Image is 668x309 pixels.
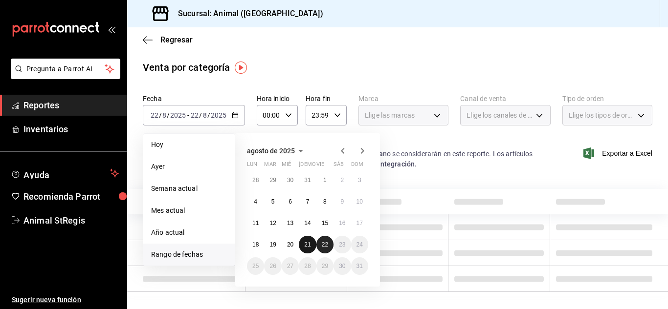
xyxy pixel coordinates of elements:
[23,167,106,179] span: Ayuda
[264,161,276,171] abbr: martes
[162,111,167,119] input: --
[170,111,186,119] input: ----
[210,111,227,119] input: ----
[316,171,334,189] button: 1 de agosto de 2025
[271,198,275,205] abbr: 5 de agosto de 2025
[304,177,311,184] abbr: 31 de julio de 2025
[247,171,264,189] button: 28 de julio de 2025
[322,220,328,227] abbr: 15 de agosto de 2025
[351,171,368,189] button: 3 de agosto de 2025
[199,111,202,119] span: /
[334,161,344,171] abbr: sábado
[299,257,316,275] button: 28 de agosto de 2025
[339,241,345,248] abbr: 23 de agosto de 2025
[351,161,363,171] abbr: domingo
[323,177,327,184] abbr: 1 de agosto de 2025
[334,171,351,189] button: 2 de agosto de 2025
[150,111,159,119] input: --
[356,198,363,205] abbr: 10 de agosto de 2025
[167,111,170,119] span: /
[316,257,334,275] button: 29 de agosto de 2025
[569,110,634,120] span: Elige los tipos de orden
[247,214,264,232] button: 11 de agosto de 2025
[306,198,310,205] abbr: 7 de agosto de 2025
[282,193,299,210] button: 6 de agosto de 2025
[351,236,368,253] button: 24 de agosto de 2025
[143,35,193,44] button: Regresar
[282,171,299,189] button: 30 de julio de 2025
[304,220,311,227] abbr: 14 de agosto de 2025
[287,177,293,184] abbr: 30 de julio de 2025
[356,220,363,227] abbr: 17 de agosto de 2025
[160,35,193,44] span: Regresar
[282,257,299,275] button: 27 de agosto de 2025
[299,161,356,171] abbr: jueves
[235,62,247,74] button: Tooltip marker
[207,111,210,119] span: /
[247,236,264,253] button: 18 de agosto de 2025
[264,193,281,210] button: 5 de agosto de 2025
[247,257,264,275] button: 25 de agosto de 2025
[339,263,345,269] abbr: 30 de agosto de 2025
[334,257,351,275] button: 30 de agosto de 2025
[322,241,328,248] abbr: 22 de agosto de 2025
[269,263,276,269] abbr: 26 de agosto de 2025
[358,95,448,102] label: Marca
[306,95,347,102] label: Hora fin
[202,111,207,119] input: --
[299,193,316,210] button: 7 de agosto de 2025
[269,220,276,227] abbr: 12 de agosto de 2025
[151,249,227,260] span: Rango de fechas
[316,161,324,171] abbr: viernes
[287,263,293,269] abbr: 27 de agosto de 2025
[467,110,532,120] span: Elige los canales de venta
[316,236,334,253] button: 22 de agosto de 2025
[365,110,415,120] span: Elige las marcas
[289,198,292,205] abbr: 6 de agosto de 2025
[247,145,307,157] button: agosto de 2025
[252,241,259,248] abbr: 18 de agosto de 2025
[304,263,311,269] abbr: 28 de agosto de 2025
[264,171,281,189] button: 29 de julio de 2025
[299,214,316,232] button: 14 de agosto de 2025
[269,177,276,184] abbr: 29 de julio de 2025
[351,193,368,210] button: 10 de agosto de 2025
[23,99,119,112] span: Reportes
[23,190,119,203] span: Recomienda Parrot
[23,123,119,136] span: Inventarios
[460,95,550,102] label: Canal de venta
[299,236,316,253] button: 21 de agosto de 2025
[257,95,298,102] label: Hora inicio
[282,236,299,253] button: 20 de agosto de 2025
[170,8,323,20] h3: Sucursal: Animal ([GEOGRAPHIC_DATA])
[282,214,299,232] button: 13 de agosto de 2025
[26,64,105,74] span: Pregunta a Parrot AI
[322,263,328,269] abbr: 29 de agosto de 2025
[252,177,259,184] abbr: 28 de julio de 2025
[316,214,334,232] button: 15 de agosto de 2025
[187,111,189,119] span: -
[269,241,276,248] abbr: 19 de agosto de 2025
[151,140,227,150] span: Hoy
[143,95,245,102] label: Fecha
[108,25,115,33] button: open_drawer_menu
[151,184,227,194] span: Semana actual
[151,206,227,216] span: Mes actual
[151,162,227,172] span: Ayer
[247,161,257,171] abbr: lunes
[299,171,316,189] button: 31 de julio de 2025
[334,193,351,210] button: 9 de agosto de 2025
[334,236,351,253] button: 23 de agosto de 2025
[356,241,363,248] abbr: 24 de agosto de 2025
[264,257,281,275] button: 26 de agosto de 2025
[340,198,344,205] abbr: 9 de agosto de 2025
[252,220,259,227] abbr: 11 de agosto de 2025
[12,295,119,305] span: Sugerir nueva función
[323,198,327,205] abbr: 8 de agosto de 2025
[247,193,264,210] button: 4 de agosto de 2025
[585,147,652,159] button: Exportar a Excel
[252,263,259,269] abbr: 25 de agosto de 2025
[287,220,293,227] abbr: 13 de agosto de 2025
[287,241,293,248] abbr: 20 de agosto de 2025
